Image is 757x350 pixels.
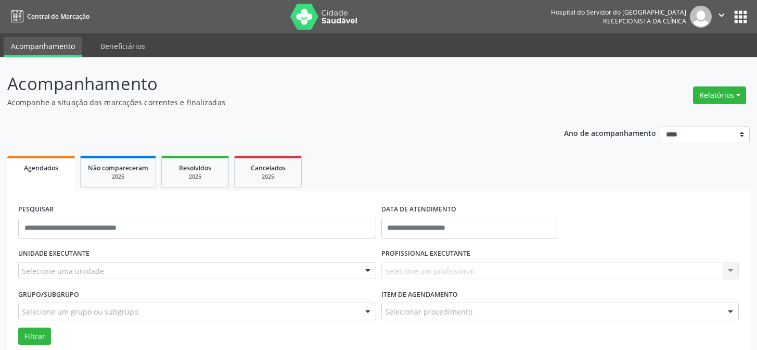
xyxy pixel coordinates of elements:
a: Central de Marcação [7,8,89,25]
label: PROFISSIONAL EXECUTANTE [381,246,470,262]
a: Acompanhamento [4,37,82,57]
span: Selecione um grupo ou subgrupo [22,306,138,317]
span: Central de Marcação [27,12,89,21]
div: 2025 [88,173,148,181]
span: Recepcionista da clínica [603,17,686,26]
img: img [690,6,712,28]
p: Acompanhe a situação das marcações correntes e finalizadas [7,97,527,108]
span: Selecionar procedimento [385,306,472,317]
i:  [716,9,727,21]
button: apps [732,8,750,26]
a: Beneficiários [93,37,152,55]
p: Acompanhamento [7,71,527,97]
label: UNIDADE EXECUTANTE [18,246,89,262]
span: Selecione uma unidade [22,266,104,277]
p: Ano de acompanhamento [564,126,656,139]
div: Hospital do Servidor do [GEOGRAPHIC_DATA] [551,8,686,17]
label: Grupo/Subgrupo [18,286,79,303]
label: DATA DE ATENDIMENTO [381,202,456,218]
button: Filtrar [18,328,51,345]
div: 2025 [242,173,294,181]
button:  [712,6,732,28]
span: Cancelados [251,164,286,172]
label: Item de agendamento [381,286,458,303]
span: Não compareceram [88,164,148,172]
button: Relatórios [693,86,746,104]
div: 2025 [169,173,221,181]
span: Resolvidos [179,164,211,172]
span: Agendados [24,164,58,172]
label: PESQUISAR [18,202,54,218]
